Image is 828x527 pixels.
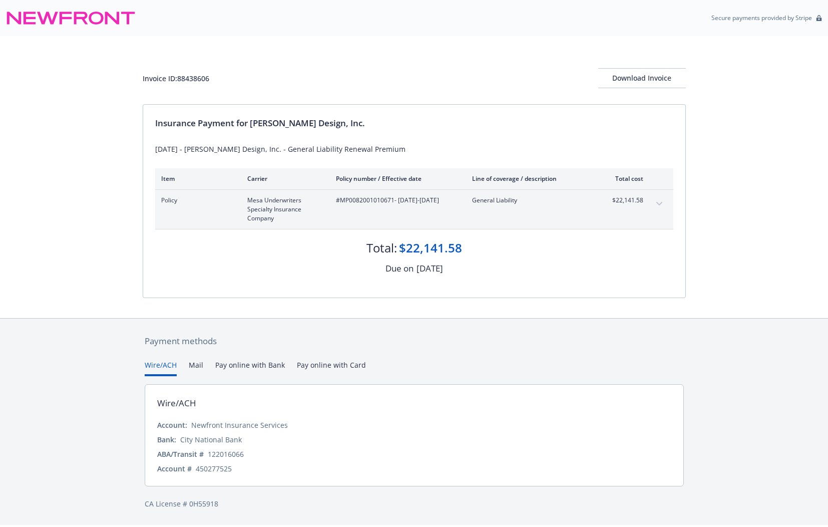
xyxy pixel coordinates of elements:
span: General Liability [472,196,590,205]
div: 122016066 [208,449,244,459]
div: Total: [366,239,397,256]
div: Payment methods [145,335,684,348]
div: Bank: [157,434,176,445]
div: Invoice ID: 88438606 [143,73,209,84]
div: Download Invoice [598,69,686,88]
div: 450277525 [196,463,232,474]
div: Policy number / Effective date [336,174,456,183]
div: Newfront Insurance Services [191,420,288,430]
div: ABA/Transit # [157,449,204,459]
button: Wire/ACH [145,360,177,376]
button: Pay online with Bank [215,360,285,376]
div: Carrier [247,174,320,183]
span: Policy [161,196,231,205]
button: expand content [651,196,667,212]
div: $22,141.58 [399,239,462,256]
p: Secure payments provided by Stripe [711,14,812,22]
div: [DATE] [417,262,443,275]
div: [DATE] - [PERSON_NAME] Design, Inc. - General Liability Renewal Premium [155,144,673,154]
div: Account: [157,420,187,430]
div: CA License # 0H55918 [145,498,684,509]
div: PolicyMesa Underwriters Specialty Insurance Company#MP0082001010671- [DATE]-[DATE]General Liabili... [155,190,673,229]
div: Due on [385,262,413,275]
span: Mesa Underwriters Specialty Insurance Company [247,196,320,223]
button: Pay online with Card [297,360,366,376]
div: Total cost [606,174,643,183]
div: Insurance Payment for [PERSON_NAME] Design, Inc. [155,117,673,130]
div: City National Bank [180,434,242,445]
div: Item [161,174,231,183]
button: Download Invoice [598,68,686,88]
span: #MP0082001010671 - [DATE]-[DATE] [336,196,456,205]
span: $22,141.58 [606,196,643,205]
div: Wire/ACH [157,397,196,410]
button: Mail [189,360,203,376]
div: Account # [157,463,192,474]
div: Line of coverage / description [472,174,590,183]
